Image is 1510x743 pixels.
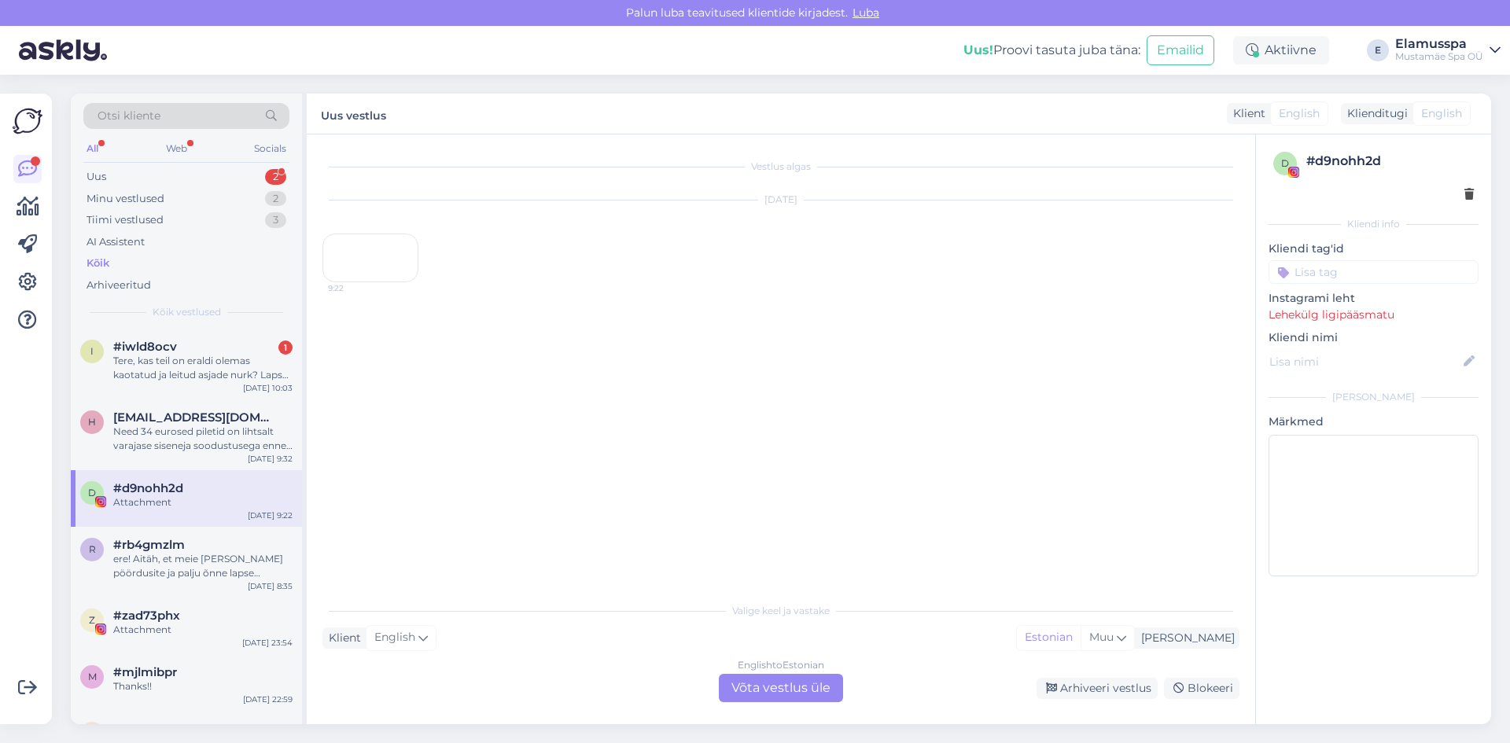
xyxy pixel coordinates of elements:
span: happyhil22@gmail.com [113,410,277,425]
div: Uus [87,169,106,185]
div: Tiimi vestlused [87,212,164,228]
span: m [88,671,97,682]
input: Lisa tag [1269,260,1479,284]
span: Otsi kliente [98,108,160,124]
p: Instagrami leht [1269,290,1479,307]
div: Tere, kas teil on eraldi olemas kaotatud ja leitud asjade nurk? Laps võis oma ujumisprillid [DATE... [113,354,293,382]
span: Luba [848,6,884,20]
input: Lisa nimi [1269,353,1460,370]
div: Estonian [1017,626,1081,649]
div: Võta vestlus üle [719,674,843,702]
a: ElamusspaMustamäe Spa OÜ [1395,38,1501,63]
div: [DATE] 23:54 [242,637,293,649]
img: Askly Logo [13,106,42,136]
div: Minu vestlused [87,191,164,207]
div: Aktiivne [1233,36,1329,64]
div: [PERSON_NAME] [1269,390,1479,404]
div: ere! Aitäh, et meie [PERSON_NAME] pöördusite ja palju õnne lapse eelseisva sünnipäeva puhul! Kahj... [113,552,293,580]
span: z [89,614,95,626]
div: Mustamäe Spa OÜ [1395,50,1483,63]
p: Lehekülg ligipääsmatu [1269,307,1479,323]
div: Attachment [113,495,293,509]
div: [DATE] 10:03 [243,382,293,394]
div: 2 [265,169,286,185]
span: h [88,416,96,428]
span: Kõik vestlused [153,305,221,319]
span: English [1421,105,1462,122]
div: Klient [1227,105,1265,122]
p: Märkmed [1269,414,1479,430]
div: All [83,138,101,159]
div: Attachment [113,623,293,637]
span: #zad73phx [113,609,180,623]
div: Socials [251,138,289,159]
div: Klient [322,630,361,646]
p: Kliendi tag'id [1269,241,1479,257]
div: English to Estonian [738,658,824,672]
div: Blokeeri [1164,678,1239,699]
span: English [374,629,415,646]
div: Web [163,138,190,159]
label: Uus vestlus [321,103,386,124]
button: Emailid [1147,35,1214,65]
div: Proovi tasuta juba täna: [963,41,1140,60]
span: d [88,487,96,498]
span: #rb4gmzlm [113,538,185,552]
div: 1 [278,340,293,355]
span: #novvzqva [113,722,180,736]
span: #iwld8ocv [113,340,177,354]
div: [DATE] 9:22 [248,509,293,521]
span: i [90,345,94,357]
div: Thanks!! [113,679,293,693]
p: Kliendi nimi [1269,329,1479,346]
div: [DATE] 8:35 [248,580,293,592]
div: [DATE] [322,193,1239,207]
div: 2 [265,191,286,207]
span: Muu [1089,630,1114,644]
div: Klienditugi [1341,105,1408,122]
span: #mjlmibpr [113,665,177,679]
span: d [1281,157,1289,169]
div: Kliendi info [1269,217,1479,231]
div: # d9nohh2d [1306,152,1474,171]
div: E [1367,39,1389,61]
span: 9:22 [328,282,387,294]
span: English [1279,105,1320,122]
div: [DATE] 22:59 [243,693,293,705]
div: Elamusspa [1395,38,1483,50]
div: Kõik [87,256,109,271]
div: [PERSON_NAME] [1135,630,1235,646]
div: Valige keel ja vastake [322,604,1239,618]
div: Arhiveeritud [87,278,151,293]
div: [DATE] 9:32 [248,453,293,465]
span: #d9nohh2d [113,481,183,495]
div: AI Assistent [87,234,145,250]
span: r [89,543,96,555]
b: Uus! [963,42,993,57]
div: Arhiveeri vestlus [1037,678,1158,699]
div: Vestlus algas [322,160,1239,174]
div: Need 34 eurosed piletid on lihtsalt varajase siseneja soodustusega enne 14. Saate olla nii palju,... [113,425,293,453]
div: 3 [265,212,286,228]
